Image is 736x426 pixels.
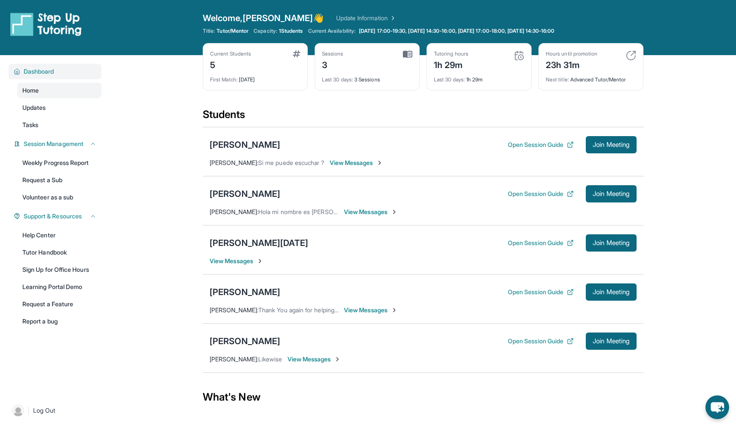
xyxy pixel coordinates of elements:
[258,355,282,363] span: Likewise
[593,339,630,344] span: Join Meeting
[322,71,412,83] div: 3 Sessions
[210,76,238,83] span: First Match :
[344,306,398,314] span: View Messages
[508,190,574,198] button: Open Session Guide
[593,289,630,295] span: Join Meeting
[359,28,554,34] span: [DATE] 17:00-19:30, [DATE] 14:30-16:00, [DATE] 17:00-18:00, [DATE] 14:30-16:00
[322,50,343,57] div: Sessions
[586,234,637,252] button: Join Meeting
[22,103,46,112] span: Updates
[254,28,277,34] span: Capacity:
[586,185,637,202] button: Join Meeting
[293,50,300,57] img: card
[626,50,636,61] img: card
[20,212,96,221] button: Support & Resources
[210,159,258,166] span: [PERSON_NAME] :
[434,71,524,83] div: 1h 29m
[10,12,82,36] img: logo
[434,76,465,83] span: Last 30 days :
[210,50,251,57] div: Current Students
[210,139,280,151] div: [PERSON_NAME]
[12,404,24,417] img: user-img
[17,296,102,312] a: Request a Feature
[17,83,102,98] a: Home
[434,57,468,71] div: 1h 29m
[258,306,390,314] span: Thank You again for helping! Appreciate the help
[17,155,102,171] a: Weekly Progress Report
[593,240,630,246] span: Join Meeting
[17,262,102,277] a: Sign Up for Office Hours
[24,67,54,76] span: Dashboard
[210,237,308,249] div: [PERSON_NAME][DATE]
[546,76,569,83] span: Next title :
[330,159,383,167] span: View Messages
[203,12,324,24] span: Welcome, [PERSON_NAME] 👋
[434,50,468,57] div: Tutoring hours
[203,28,215,34] span: Title:
[376,159,383,166] img: Chevron-Right
[308,28,356,34] span: Current Availability:
[546,50,597,57] div: Hours until promotion
[546,57,597,71] div: 23h 31m
[28,405,30,416] span: |
[17,190,102,205] a: Volunteer as a sub
[279,28,303,34] span: 1 Students
[17,314,102,329] a: Report a bug
[357,28,556,34] a: [DATE] 17:00-19:30, [DATE] 14:30-16:00, [DATE] 17:00-18:00, [DATE] 14:30-16:00
[546,71,636,83] div: Advanced Tutor/Mentor
[593,191,630,196] span: Join Meeting
[288,355,341,364] span: View Messages
[336,14,396,22] a: Update Information
[203,378,643,416] div: What's New
[586,136,637,153] button: Join Meeting
[210,71,300,83] div: [DATE]
[17,227,102,243] a: Help Center
[586,283,637,301] button: Join Meeting
[9,401,102,420] a: |Log Out
[216,28,248,34] span: Tutor/Mentor
[391,208,398,215] img: Chevron-Right
[334,356,341,363] img: Chevron-Right
[20,140,96,148] button: Session Management
[210,335,280,347] div: [PERSON_NAME]
[257,258,263,264] img: Chevron-Right
[203,108,643,127] div: Students
[17,172,102,188] a: Request a Sub
[508,140,574,149] button: Open Session Guide
[388,14,396,22] img: Chevron Right
[258,208,445,215] span: Hola mi nombre es [PERSON_NAME] y soy el papá [PERSON_NAME]
[20,67,96,76] button: Dashboard
[344,208,398,216] span: View Messages
[258,159,325,166] span: Si me puede escuchar ?
[210,257,263,265] span: View Messages
[17,100,102,115] a: Updates
[593,142,630,147] span: Join Meeting
[514,50,524,61] img: card
[586,333,637,350] button: Join Meeting
[210,188,280,200] div: [PERSON_NAME]
[705,395,729,419] button: chat-button
[210,208,258,215] span: [PERSON_NAME] :
[508,288,574,296] button: Open Session Guide
[17,279,102,295] a: Learning Portal Demo
[322,57,343,71] div: 3
[210,57,251,71] div: 5
[33,406,56,415] span: Log Out
[322,76,353,83] span: Last 30 days :
[391,307,398,314] img: Chevron-Right
[22,86,39,95] span: Home
[210,355,258,363] span: [PERSON_NAME] :
[17,117,102,133] a: Tasks
[210,286,280,298] div: [PERSON_NAME]
[508,239,574,247] button: Open Session Guide
[24,212,82,221] span: Support & Resources
[210,306,258,314] span: [PERSON_NAME] :
[17,245,102,260] a: Tutor Handbook
[403,50,412,58] img: card
[508,337,574,345] button: Open Session Guide
[22,121,38,129] span: Tasks
[24,140,83,148] span: Session Management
